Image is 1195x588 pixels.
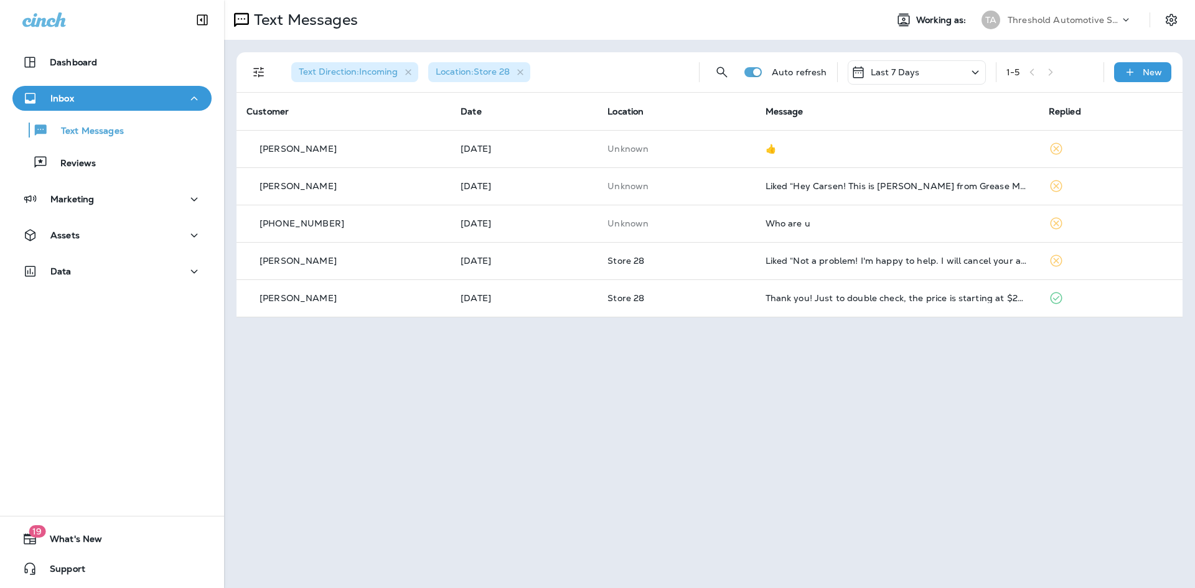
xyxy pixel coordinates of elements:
span: Support [37,564,85,579]
p: [PERSON_NAME] [260,144,337,154]
button: 19What's New [12,526,212,551]
button: Search Messages [710,60,734,85]
div: Liked “Not a problem! I'm happy to help. I will cancel your appointment for tomorrow at 4:00pm. I... [766,256,1029,266]
p: Dashboard [50,57,97,67]
p: Last 7 Days [871,67,920,77]
p: Reviews [48,158,96,170]
span: Store 28 [607,255,644,266]
button: Settings [1160,9,1183,31]
p: Sep 24, 2025 09:59 AM [461,218,588,228]
p: [PERSON_NAME] [260,181,337,191]
button: Marketing [12,187,212,212]
span: Date [461,106,482,117]
button: Data [12,259,212,284]
p: New [1143,67,1162,77]
div: Who are u [766,218,1029,228]
span: Location [607,106,644,117]
p: Auto refresh [772,67,827,77]
span: What's New [37,534,102,549]
p: Sep 24, 2025 11:59 AM [461,144,588,154]
button: Text Messages [12,117,212,143]
div: 👍 [766,144,1029,154]
button: Support [12,556,212,581]
div: Thank you! Just to double check, the price is starting at $29.99, is that correct? [766,293,1029,303]
span: Replied [1049,106,1081,117]
div: Location:Store 28 [428,62,530,82]
span: Message [766,106,804,117]
button: Assets [12,223,212,248]
div: TA [982,11,1000,29]
p: Text Messages [249,11,358,29]
span: Working as: [916,15,969,26]
span: Text Direction : Incoming [299,66,398,77]
div: Liked “Hey Carsen! This is Danny from Grease Monkey. I'm just sending you a friendly reminder of ... [766,181,1029,191]
span: 19 [29,525,45,538]
button: Reviews [12,149,212,175]
p: [PERSON_NAME] [260,293,337,303]
div: 1 - 5 [1006,67,1019,77]
span: Location : Store 28 [436,66,510,77]
span: Store 28 [607,292,644,304]
p: Data [50,266,72,276]
button: Dashboard [12,50,212,75]
p: Sep 24, 2025 09:20 AM [461,256,588,266]
p: This customer does not have a last location and the phone number they messaged is not assigned to... [607,144,745,154]
p: This customer does not have a last location and the phone number they messaged is not assigned to... [607,218,745,228]
p: Inbox [50,93,74,103]
p: Text Messages [49,126,124,138]
button: Collapse Sidebar [185,7,220,32]
button: Inbox [12,86,212,111]
span: Customer [246,106,289,117]
p: [PERSON_NAME] [260,256,337,266]
p: Sep 23, 2025 03:13 PM [461,293,588,303]
p: This customer does not have a last location and the phone number they messaged is not assigned to... [607,181,745,191]
p: [PHONE_NUMBER] [260,218,344,228]
p: Assets [50,230,80,240]
div: Text Direction:Incoming [291,62,418,82]
p: Sep 24, 2025 11:52 AM [461,181,588,191]
p: Threshold Automotive Service dba Grease Monkey [1008,15,1120,25]
button: Filters [246,60,271,85]
p: Marketing [50,194,94,204]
